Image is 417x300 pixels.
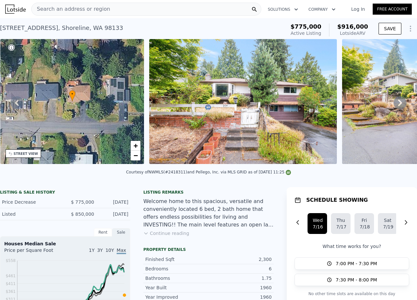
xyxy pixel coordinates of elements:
div: Listing remarks [143,190,274,195]
button: Fri7/18 [354,213,374,234]
p: No other time slots are available on this day [295,290,409,298]
button: SAVE [379,23,401,34]
span: $ 850,000 [71,211,94,217]
div: 7/18 [360,224,369,230]
a: Free Account [373,4,412,15]
img: Sale: 167412344 Parcel: 97846198 [149,39,337,164]
span: + [134,142,138,150]
div: Courtesy of NWMLS (#2418311) and Pellego, Inc. via MLS GRID as of [DATE] 11:25 [126,170,291,174]
tspan: $361 [6,289,16,294]
a: Zoom in [131,141,140,151]
div: STREET VIEW [14,151,38,156]
button: Continue reading [143,230,189,237]
span: Search an address or region [32,5,110,13]
div: 2,300 [208,256,272,263]
a: Log In [343,6,373,12]
div: Sat [383,217,392,224]
div: Lotside ARV [337,30,368,36]
a: Zoom out [131,151,140,160]
button: Show Options [404,22,417,35]
div: Price per Square Foot [4,247,65,257]
span: Max [117,248,126,254]
tspan: $411 [6,281,16,286]
span: • [69,91,76,97]
h1: SCHEDULE SHOWING [306,196,368,204]
span: $775,000 [291,23,322,30]
div: Rent [94,228,112,237]
div: [DATE] [99,199,128,205]
button: 7:00 PM - 7:30 PM [295,257,409,270]
button: Thu7/17 [331,213,351,234]
div: Finished Sqft [145,256,208,263]
button: Solutions [263,4,303,15]
span: $916,000 [337,23,368,30]
div: Property details [143,247,274,252]
span: 7:30 PM - 8:00 PM [336,277,377,283]
div: Year Built [145,284,208,291]
div: Price Decrease [2,199,60,205]
div: 1960 [208,284,272,291]
div: Bathrooms [145,275,208,281]
div: 7/19 [383,224,392,230]
span: − [134,151,138,159]
tspan: $558 [6,258,16,263]
div: [DATE] [99,211,128,217]
span: 7:00 PM - 7:30 PM [336,260,377,267]
span: 10Y [106,248,114,253]
button: Wed7/16 [308,213,327,234]
div: Wed [313,217,322,224]
div: Bedrooms [145,266,208,272]
img: NWMLS Logo [286,170,291,175]
div: Welcome home to this spacious, versatile and conveniently located 6 bed, 2 bath home that offers ... [143,198,274,229]
div: 7/16 [313,224,322,230]
div: Fri [360,217,369,224]
span: 1Y [89,248,94,253]
span: Active Listing [291,31,321,36]
img: Lotside [5,5,26,14]
span: 3Y [97,248,103,253]
div: Thu [336,217,345,224]
div: • [69,90,76,102]
button: 7:30 PM - 8:00 PM [295,274,409,286]
tspan: $461 [6,274,16,278]
div: Listed [2,211,60,217]
div: Houses Median Sale [4,240,126,247]
p: What time works for you? [295,243,409,250]
div: 1.75 [208,275,272,281]
span: $ 775,000 [71,199,94,205]
button: Sat7/19 [378,213,397,234]
div: 6 [208,266,272,272]
div: Sale [112,228,130,237]
div: 7/17 [336,224,345,230]
button: Company [303,4,341,15]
